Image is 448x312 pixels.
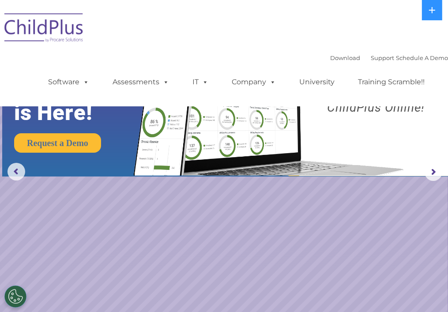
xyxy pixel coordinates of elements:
[104,73,178,91] a: Assessments
[349,73,433,91] a: Training Scramble!!
[223,73,285,91] a: Company
[371,54,394,61] a: Support
[14,133,101,153] a: Request a Demo
[4,286,26,308] button: Cookies Settings
[184,73,217,91] a: IT
[396,54,448,61] a: Schedule A Demo
[330,54,448,61] font: |
[290,73,343,91] a: University
[330,54,360,61] a: Download
[309,56,442,113] rs-layer: Boost your productivity and streamline your success in ChildPlus Online!
[39,73,98,91] a: Software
